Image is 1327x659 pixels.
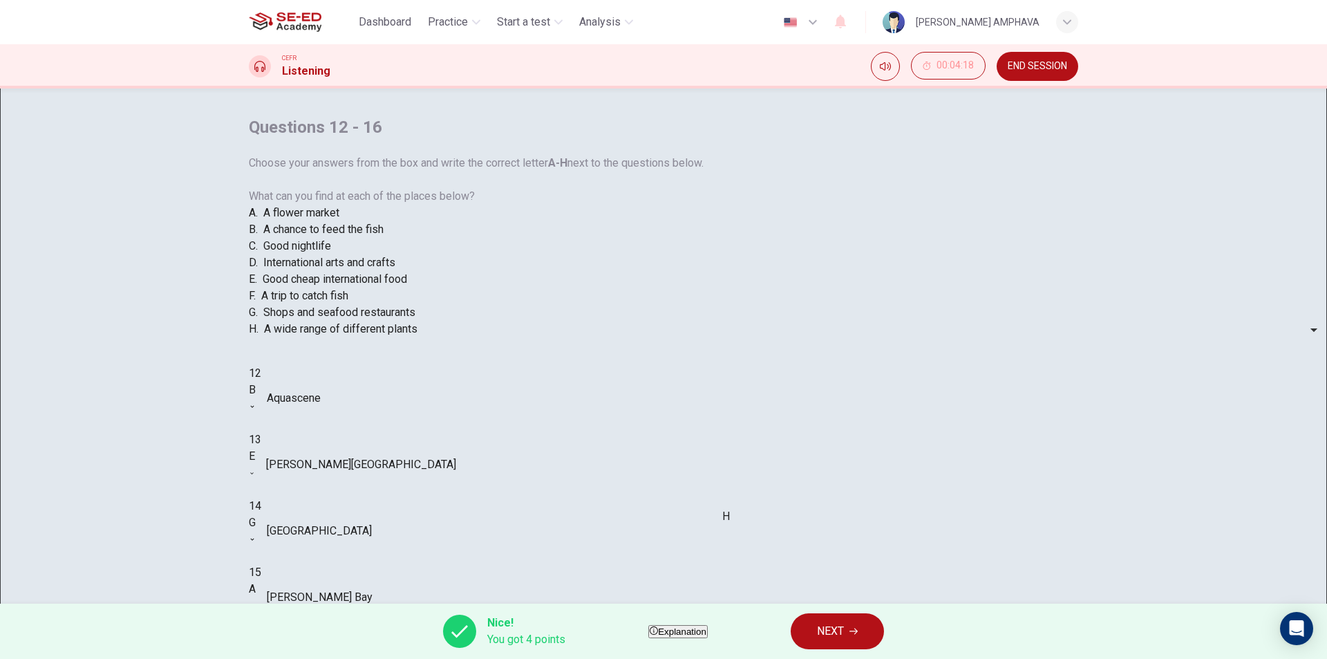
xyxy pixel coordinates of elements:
span: [GEOGRAPHIC_DATA] [267,523,372,539]
div: B [249,382,256,398]
span: 14 [249,499,261,512]
span: 13 [249,433,261,446]
span: 00:04:18 [937,60,974,71]
div: H [722,508,730,525]
button: Practice [422,10,486,35]
span: [PERSON_NAME] Bay [267,589,373,606]
span: A wide range of different plants [264,321,417,337]
div: A [249,581,256,597]
button: 00:04:18 [911,52,986,80]
div: Hide [911,52,986,81]
div: B [249,382,256,415]
div: [PERSON_NAME] AMPHAVA [916,14,1039,30]
h1: Listening [282,63,330,80]
span: [PERSON_NAME][GEOGRAPHIC_DATA] [266,456,456,473]
b: A-H [548,156,567,169]
span: END SESSION [1008,61,1067,72]
a: SE-ED Academy logo [249,8,353,36]
span: 12 [249,366,261,380]
div: Mute [871,52,900,81]
span: F. [249,288,256,304]
span: NEXT [817,622,844,641]
span: A chance to feed the fish [263,221,384,238]
span: D. [249,254,258,271]
span: E. [249,271,257,288]
span: Aquascene [267,390,321,407]
span: C. [249,238,258,254]
span: G. [249,304,258,321]
button: Analysis [574,10,639,35]
img: en [782,17,799,28]
img: Profile picture [883,11,905,33]
span: Dashboard [359,14,411,30]
div: H [249,581,256,614]
span: CEFR [282,53,297,63]
span: A. [249,205,258,221]
div: Open Intercom Messenger [1280,612,1313,645]
span: Start a test [497,14,550,30]
span: International arts and crafts [263,254,395,271]
button: Dashboard [353,10,417,35]
span: Shops and seafood restaurants [263,304,415,321]
span: H. [249,321,258,337]
img: SE-ED Academy logo [249,8,321,36]
span: 15 [249,566,261,579]
button: Start a test [491,10,568,35]
span: Good nightlife [263,238,331,254]
h4: Questions 12 - 16 [249,116,741,138]
button: END SESSION [997,52,1078,81]
span: B. [249,221,258,238]
span: You got 4 points [487,631,565,648]
div: G [249,514,256,531]
div: E [249,448,255,465]
span: Good cheap international food [263,271,407,288]
div: G [249,514,256,548]
button: NEXT [791,613,884,649]
span: A trip to catch fish [261,288,348,304]
span: Nice! [487,615,565,631]
div: E [249,448,255,481]
span: Analysis [579,14,621,30]
span: Explanation [658,626,706,637]
button: Explanation [648,625,708,638]
span: Choose your answers from the box and write the correct letter next to the questions below. What c... [249,156,704,203]
span: Practice [428,14,468,30]
span: A flower market [263,205,339,221]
